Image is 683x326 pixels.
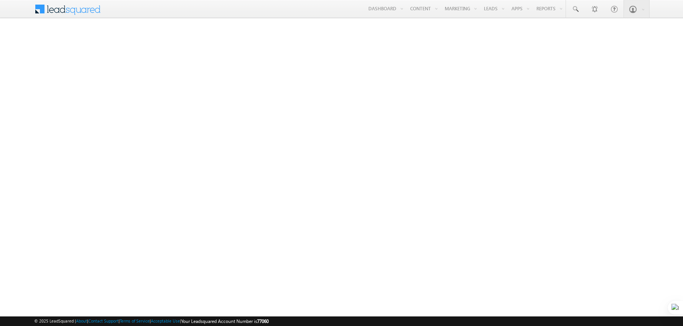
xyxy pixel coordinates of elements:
[120,318,150,323] a: Terms of Service
[88,318,119,323] a: Contact Support
[181,318,269,324] span: Your Leadsquared Account Number is
[76,318,87,323] a: About
[34,318,269,325] span: © 2025 LeadSquared | | | | |
[257,318,269,324] span: 77060
[151,318,180,323] a: Acceptable Use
